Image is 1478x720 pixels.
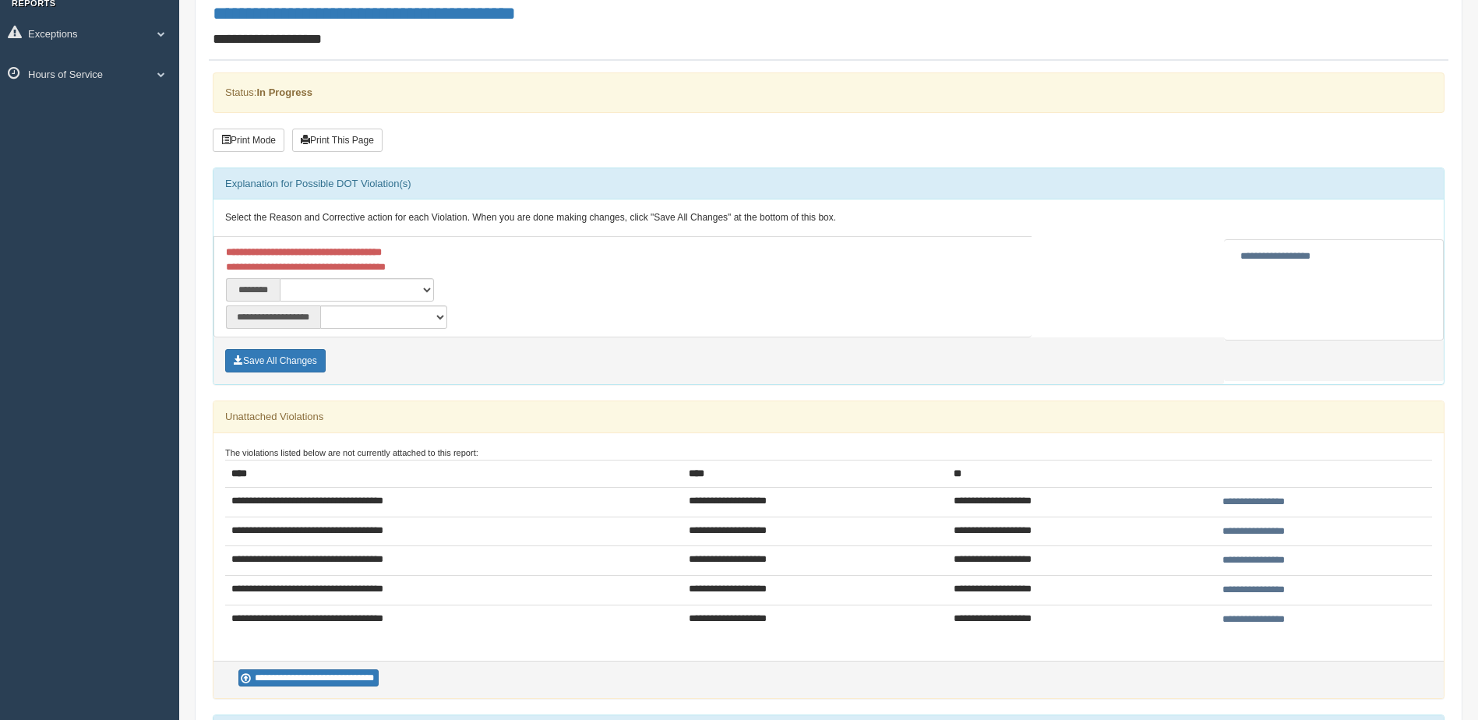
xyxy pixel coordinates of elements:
[213,72,1444,112] div: Status:
[256,86,312,98] strong: In Progress
[292,129,383,152] button: Print This Page
[213,401,1444,432] div: Unattached Violations
[225,448,478,457] small: The violations listed below are not currently attached to this report:
[213,168,1444,199] div: Explanation for Possible DOT Violation(s)
[225,349,326,372] button: Save
[213,199,1444,237] div: Select the Reason and Corrective action for each Violation. When you are done making changes, cli...
[213,129,284,152] button: Print Mode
